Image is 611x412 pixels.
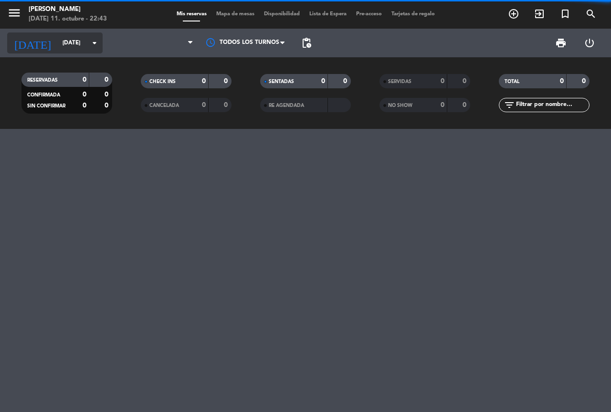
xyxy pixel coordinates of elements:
[559,8,571,20] i: turned_in_not
[301,37,312,49] span: pending_actions
[29,14,107,24] div: [DATE] 11. octubre - 22:43
[585,8,597,20] i: search
[321,78,325,85] strong: 0
[441,102,444,108] strong: 0
[504,99,515,111] i: filter_list
[7,6,21,23] button: menu
[202,102,206,108] strong: 0
[269,79,294,84] span: SENTADAS
[343,78,349,85] strong: 0
[387,11,440,17] span: Tarjetas de regalo
[463,78,468,85] strong: 0
[441,78,444,85] strong: 0
[202,78,206,85] strong: 0
[388,79,411,84] span: SERVIDAS
[351,11,387,17] span: Pre-acceso
[89,37,100,49] i: arrow_drop_down
[269,103,304,108] span: RE AGENDADA
[560,78,564,85] strong: 0
[83,102,86,109] strong: 0
[584,37,595,49] i: power_settings_new
[7,32,58,53] i: [DATE]
[508,8,519,20] i: add_circle_outline
[515,100,589,110] input: Filtrar por nombre...
[105,91,110,98] strong: 0
[29,5,107,14] div: [PERSON_NAME]
[505,79,519,84] span: TOTAL
[224,78,230,85] strong: 0
[105,102,110,109] strong: 0
[149,79,176,84] span: CHECK INS
[305,11,351,17] span: Lista de Espera
[575,29,604,57] div: LOG OUT
[105,76,110,83] strong: 0
[172,11,211,17] span: Mis reservas
[555,37,567,49] span: print
[149,103,179,108] span: CANCELADA
[83,76,86,83] strong: 0
[7,6,21,20] i: menu
[27,78,58,83] span: RESERVADAS
[83,91,86,98] strong: 0
[211,11,259,17] span: Mapa de mesas
[388,103,412,108] span: NO SHOW
[534,8,545,20] i: exit_to_app
[259,11,305,17] span: Disponibilidad
[582,78,588,85] strong: 0
[27,93,60,97] span: CONFIRMADA
[224,102,230,108] strong: 0
[463,102,468,108] strong: 0
[27,104,65,108] span: SIN CONFIRMAR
